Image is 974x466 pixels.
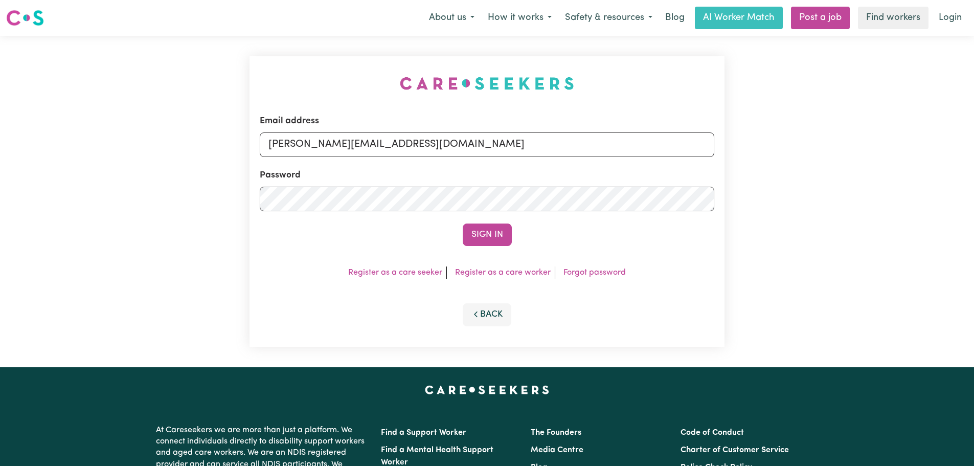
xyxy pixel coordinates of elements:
a: Charter of Customer Service [681,446,789,454]
a: AI Worker Match [695,7,783,29]
label: Email address [260,115,319,128]
a: Find workers [858,7,928,29]
a: Register as a care worker [455,269,551,277]
a: Login [933,7,968,29]
a: Register as a care seeker [348,269,442,277]
label: Password [260,169,301,182]
img: Careseekers logo [6,9,44,27]
button: How it works [481,7,558,29]
a: Code of Conduct [681,429,744,437]
input: Email address [260,132,714,157]
a: Find a Support Worker [381,429,466,437]
a: Media Centre [531,446,583,454]
a: The Founders [531,429,581,437]
button: Safety & resources [558,7,659,29]
a: Blog [659,7,691,29]
a: Careseekers home page [425,386,549,394]
a: Forgot password [563,269,626,277]
button: About us [422,7,481,29]
a: Post a job [791,7,850,29]
button: Sign In [463,224,512,246]
a: Careseekers logo [6,6,44,30]
button: Back [463,303,512,326]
